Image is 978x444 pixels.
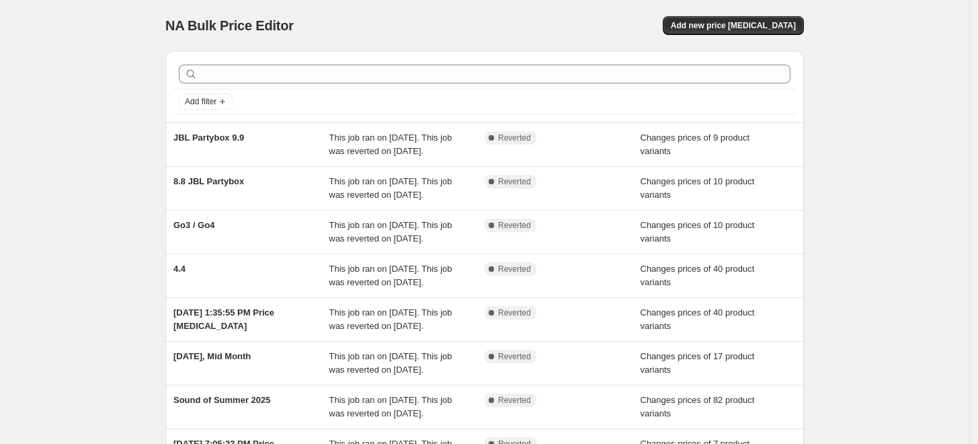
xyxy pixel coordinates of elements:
span: Go3 / Go4 [173,220,214,230]
span: This job ran on [DATE]. This job was reverted on [DATE]. [329,176,452,200]
span: [DATE] 1:35:55 PM Price [MEDICAL_DATA] [173,307,274,331]
span: Reverted [498,220,531,231]
span: [DATE], Mid Month [173,351,251,361]
span: Changes prices of 10 product variants [641,220,755,244]
span: This job ran on [DATE]. This job was reverted on [DATE]. [329,220,452,244]
span: Changes prices of 17 product variants [641,351,755,375]
span: 4.4 [173,264,186,274]
span: This job ran on [DATE]. This job was reverted on [DATE]. [329,351,452,375]
span: Reverted [498,176,531,187]
span: Add filter [185,96,216,107]
span: Changes prices of 82 product variants [641,395,755,418]
span: Reverted [498,307,531,318]
span: Reverted [498,264,531,274]
span: 8.8 JBL Partybox [173,176,244,186]
span: JBL Partybox 9.9 [173,133,244,143]
span: Changes prices of 10 product variants [641,176,755,200]
span: This job ran on [DATE]. This job was reverted on [DATE]. [329,133,452,156]
button: Add new price [MEDICAL_DATA] [663,16,804,35]
span: Changes prices of 40 product variants [641,307,755,331]
span: Reverted [498,351,531,362]
span: NA Bulk Price Editor [165,18,294,33]
span: Sound of Summer 2025 [173,395,270,405]
button: Add filter [179,94,233,110]
span: Reverted [498,395,531,406]
span: This job ran on [DATE]. This job was reverted on [DATE]. [329,395,452,418]
span: Add new price [MEDICAL_DATA] [671,20,796,31]
span: Reverted [498,133,531,143]
span: Changes prices of 40 product variants [641,264,755,287]
span: This job ran on [DATE]. This job was reverted on [DATE]. [329,264,452,287]
span: This job ran on [DATE]. This job was reverted on [DATE]. [329,307,452,331]
span: Changes prices of 9 product variants [641,133,750,156]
